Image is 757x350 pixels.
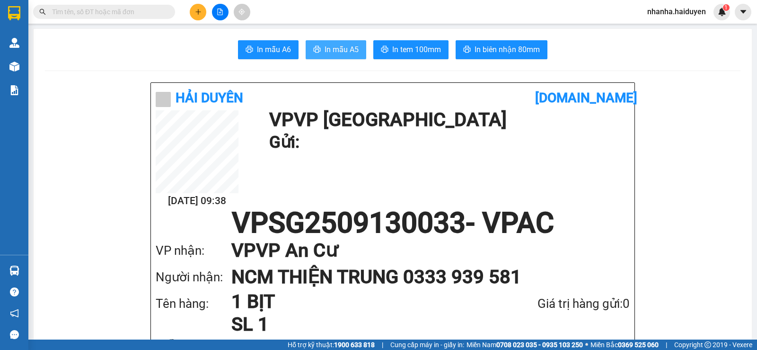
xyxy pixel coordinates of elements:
[156,268,231,287] div: Người nhận:
[723,4,730,11] sup: 1
[234,4,250,20] button: aim
[585,343,588,347] span: ⚪️
[666,340,667,350] span: |
[238,9,245,15] span: aim
[10,287,19,296] span: question-circle
[231,290,487,313] h1: 1 BỊT
[9,62,19,72] img: warehouse-icon
[269,110,625,129] h1: VP VP [GEOGRAPHIC_DATA]
[381,45,388,54] span: printer
[269,129,625,155] h1: Gửi:
[640,6,713,18] span: nhanha.haiduyen
[231,313,487,336] h1: SL 1
[463,45,471,54] span: printer
[190,4,206,20] button: plus
[231,237,611,264] h1: VP VP An Cư
[10,330,19,339] span: message
[231,264,611,290] h1: NCM THIỆN TRUNG 0333 939 581
[156,241,231,260] div: VP nhận:
[8,6,20,20] img: logo-vxr
[618,341,659,349] strong: 0369 525 060
[467,340,583,350] span: Miền Nam
[382,340,383,350] span: |
[325,44,359,55] span: In mẫu A5
[217,9,223,15] span: file-add
[9,266,19,276] img: warehouse-icon
[373,40,449,59] button: printerIn tem 100mm
[475,44,540,55] span: In biên nhận 80mm
[195,9,202,15] span: plus
[238,40,299,59] button: printerIn mẫu A6
[590,340,659,350] span: Miền Bắc
[257,44,291,55] span: In mẫu A6
[456,40,547,59] button: printerIn biên nhận 80mm
[246,45,253,54] span: printer
[496,341,583,349] strong: 0708 023 035 - 0935 103 250
[156,209,630,237] h1: VPSG2509130033 - VPAC
[313,45,321,54] span: printer
[52,7,164,17] input: Tìm tên, số ĐT hoặc mã đơn
[735,4,751,20] button: caret-down
[718,8,726,16] img: icon-new-feature
[176,90,243,106] b: Hải Duyên
[704,341,711,348] span: copyright
[390,340,464,350] span: Cung cấp máy in - giấy in:
[724,4,728,11] span: 1
[392,44,441,55] span: In tem 100mm
[10,309,19,318] span: notification
[306,40,366,59] button: printerIn mẫu A5
[156,294,231,314] div: Tên hàng:
[288,340,375,350] span: Hỗ trợ kỹ thuật:
[212,4,229,20] button: file-add
[535,90,637,106] b: [DOMAIN_NAME]
[9,38,19,48] img: warehouse-icon
[156,193,238,209] h2: [DATE] 09:38
[334,341,375,349] strong: 1900 633 818
[487,294,630,314] div: Giá trị hàng gửi: 0
[739,8,748,16] span: caret-down
[9,85,19,95] img: solution-icon
[39,9,46,15] span: search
